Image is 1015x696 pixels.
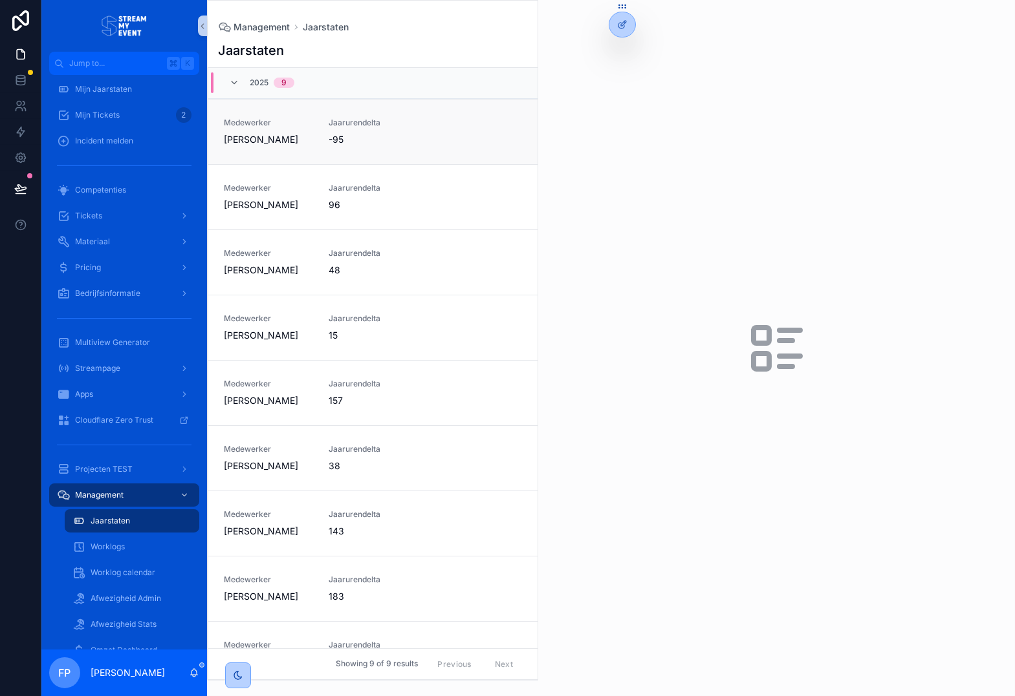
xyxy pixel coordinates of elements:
span: Jaarurendelta [329,575,418,585]
span: Showing 9 of 9 results [336,659,418,670]
a: Worklog calendar [65,561,199,584]
span: Jaarurendelta [329,118,418,128]
span: Multiview Generator [75,337,150,348]
span: Medewerker [224,509,313,520]
span: 157 [329,394,418,407]
a: Mijn Jaarstaten [49,78,199,101]
span: [PERSON_NAME] [224,525,298,538]
span: K [182,58,193,69]
span: Omzet Dashboard [91,645,157,655]
span: Jump to... [69,58,162,69]
a: Omzet Dashboard [65,638,199,662]
a: Jaarstaten [65,509,199,533]
a: Competenties [49,178,199,202]
a: Medewerker[PERSON_NAME]Jaarurendelta157 [208,360,538,425]
span: Medewerker [224,248,313,258]
span: Worklogs [91,542,125,552]
span: Jaarurendelta [329,509,418,520]
span: Tickets [75,211,102,221]
span: Materiaal [75,237,110,247]
span: Jaarurendelta [329,379,418,389]
span: Medewerker [224,313,313,324]
span: Streampage [75,363,120,374]
span: Medewerker [224,444,313,454]
a: Medewerker[PERSON_NAME]Jaarurendelta-95 [208,99,538,164]
a: Streampage [49,357,199,380]
a: Projecten TEST [49,458,199,481]
span: 38 [329,459,418,472]
div: 9 [281,78,287,88]
span: Jaarurendelta [329,248,418,258]
span: Jaarurendelta [329,640,418,650]
span: FP [59,665,71,680]
a: Medewerker[PERSON_NAME]Jaarurendelta143 [208,490,538,556]
span: Mijn Tickets [75,110,120,120]
span: Afwezigheid Admin [91,593,161,604]
button: Jump to...K [49,52,199,75]
span: 143 [329,525,418,538]
span: [PERSON_NAME] [224,198,298,211]
a: Apps [49,383,199,406]
a: Jaarstaten [303,21,349,34]
a: Afwezigheid Stats [65,613,199,636]
span: Medewerker [224,183,313,193]
span: [PERSON_NAME] [224,133,298,146]
span: Competenties [75,185,126,195]
span: [PERSON_NAME] [224,394,298,407]
span: Incident melden [75,136,133,146]
span: -95 [329,133,418,146]
a: Multiview Generator [49,331,199,354]
span: Medewerker [224,640,313,650]
span: [PERSON_NAME] [224,329,298,342]
span: Afwezigheid Stats [91,619,157,629]
a: Medewerker[PERSON_NAME]Jaarurendelta38 [208,425,538,490]
span: 183 [329,590,418,603]
h1: Jaarstaten [218,41,284,59]
span: Medewerker [224,379,313,389]
span: [PERSON_NAME] [224,590,298,603]
span: Medewerker [224,575,313,585]
span: Management [234,21,290,34]
div: 2 [176,107,191,123]
span: Cloudflare Zero Trust [75,415,153,425]
span: 15 [329,329,418,342]
span: Jaarurendelta [329,313,418,324]
span: [PERSON_NAME] [224,264,298,277]
a: Medewerker[PERSON_NAME]Jaarurendelta48 [208,229,538,295]
a: Cloudflare Zero Trust [49,408,199,432]
span: Jaarurendelta [329,183,418,193]
a: Bedrijfsinformatie [49,282,199,305]
a: Mijn Tickets2 [49,103,199,127]
a: Medewerker[PERSON_NAME]Jaarurendelta86 [208,621,538,686]
div: scrollable content [41,75,207,649]
span: Projecten TEST [75,464,133,474]
a: Medewerker[PERSON_NAME]Jaarurendelta15 [208,295,538,360]
a: Incident melden [49,129,199,153]
a: Tickets [49,204,199,227]
a: Materiaal [49,230,199,253]
span: Pricing [75,262,101,273]
a: Management [218,21,290,34]
span: 96 [329,198,418,211]
a: Afwezigheid Admin [65,587,199,610]
span: Apps [75,389,93,399]
span: 48 [329,264,418,277]
a: Pricing [49,256,199,279]
span: Management [75,490,124,500]
img: App logo [102,16,147,36]
span: Bedrijfsinformatie [75,288,140,299]
span: 2025 [250,78,268,88]
a: Medewerker[PERSON_NAME]Jaarurendelta183 [208,556,538,621]
a: Management [49,483,199,507]
span: Worklog calendar [91,567,155,578]
span: Medewerker [224,118,313,128]
a: Medewerker[PERSON_NAME]Jaarurendelta96 [208,164,538,229]
a: Worklogs [65,535,199,558]
span: Mijn Jaarstaten [75,84,132,94]
span: Jaarurendelta [329,444,418,454]
p: [PERSON_NAME] [91,666,165,679]
span: Jaarstaten [91,516,130,526]
span: [PERSON_NAME] [224,459,298,472]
